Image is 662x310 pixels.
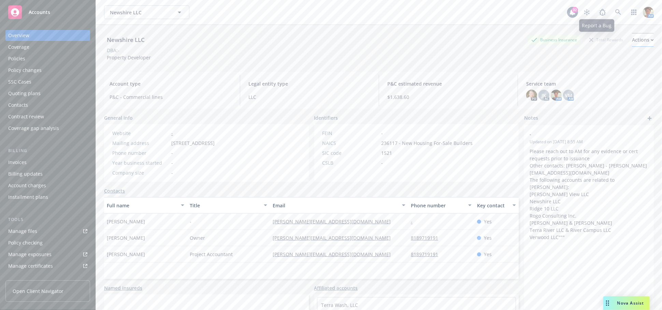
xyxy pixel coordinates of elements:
[524,114,538,122] span: Notes
[104,197,187,213] button: Full name
[477,202,508,209] div: Key contact
[8,76,31,87] div: SSC Cases
[273,251,396,257] a: [PERSON_NAME][EMAIL_ADDRESS][DOMAIN_NAME]
[484,251,492,258] span: Yes
[5,157,90,168] a: Invoices
[632,33,654,46] div: Actions
[314,284,358,292] a: Affiliated accounts
[603,296,650,310] button: Nova Assist
[112,159,169,166] div: Year business started
[411,202,464,209] div: Phone number
[382,149,392,157] span: 1521
[5,88,90,99] a: Quoting plans
[8,192,48,203] div: Installment plans
[5,76,90,87] a: SSC Cases
[273,202,398,209] div: Email
[411,251,444,257] a: 8189719191
[542,92,546,99] span: JK
[107,47,119,54] div: DBA: -
[5,216,90,223] div: Tools
[13,287,63,295] span: Open Client Navigator
[8,30,29,41] div: Overview
[112,169,169,176] div: Company size
[248,93,371,101] span: LLC
[526,90,537,101] img: photo
[5,111,90,122] a: Contract review
[270,197,408,213] button: Email
[112,139,169,147] div: Mailing address
[5,192,90,203] a: Installment plans
[5,42,90,53] a: Coverage
[484,234,492,241] span: Yes
[112,130,169,137] div: Website
[8,249,52,260] div: Manage exposures
[190,218,191,225] span: -
[321,302,358,308] a: Terra Wash, LLC
[171,159,173,166] span: -
[382,130,383,137] span: -
[5,65,90,76] a: Policy changes
[190,251,233,258] span: Project Accountant
[5,261,90,271] a: Manage certificates
[474,197,519,213] button: Key contact
[551,90,562,101] img: photo
[8,111,44,122] div: Contract review
[171,149,173,157] span: -
[5,100,90,110] a: Contacts
[107,218,145,225] span: [PERSON_NAME]
[104,5,189,19] button: Newshire LLC
[572,7,578,13] div: 32
[565,92,572,99] span: VM
[110,93,232,101] span: P&C - Commercial lines
[586,35,627,44] div: Total Rewards
[408,197,474,213] button: Phone number
[8,65,42,76] div: Policy changes
[110,9,169,16] span: Newshire LLC
[107,251,145,258] span: [PERSON_NAME]
[5,168,90,179] a: Billing updates
[248,80,371,87] span: Legal entity type
[5,3,90,22] a: Accounts
[322,139,379,147] div: NAICS
[5,30,90,41] a: Overview
[387,80,509,87] span: P&C estimated revenue
[8,226,37,237] div: Manage files
[8,237,43,248] div: Policy checking
[110,80,232,87] span: Account type
[5,237,90,248] a: Policy checking
[104,187,125,194] a: Contacts
[632,33,654,47] button: Actions
[5,249,90,260] a: Manage exposures
[530,131,631,138] span: -
[112,149,169,157] div: Phone number
[8,157,27,168] div: Invoices
[627,5,641,19] a: Switch app
[646,114,654,122] a: add
[107,202,177,209] div: Full name
[643,7,654,18] img: photo
[5,53,90,64] a: Policies
[530,148,648,241] p: Please reach out to AM for any evidence or cert requests prior to issuance Other contacts: [PERSO...
[8,272,43,283] div: Manage claims
[530,139,648,145] span: Updated on [DATE] 8:55 AM
[382,159,383,166] span: -
[580,5,594,19] a: Stop snowing
[524,125,654,246] div: -Updated on [DATE] 8:55 AMPlease reach out to AM for any evidence or cert requests prior to issua...
[314,114,338,121] span: Identifiers
[411,218,418,225] a: -
[387,93,509,101] span: $1,638.60
[322,130,379,137] div: FEIN
[5,123,90,134] a: Coverage gap analysis
[526,80,648,87] span: Service team
[8,42,29,53] div: Coverage
[107,234,145,241] span: [PERSON_NAME]
[107,54,151,61] span: Property Developer
[29,10,50,15] span: Accounts
[8,180,46,191] div: Account charges
[322,149,379,157] div: SIC code
[171,169,173,176] span: -
[171,139,215,147] span: [STREET_ADDRESS]
[104,114,133,121] span: General info
[5,226,90,237] a: Manage files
